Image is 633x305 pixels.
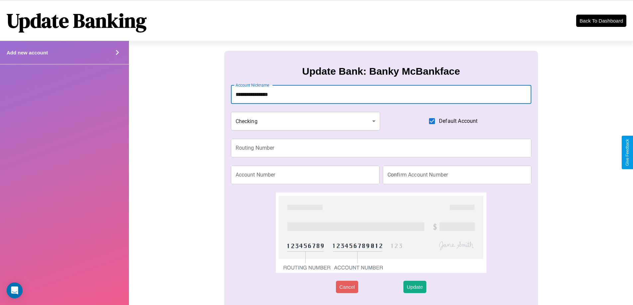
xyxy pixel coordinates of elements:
h3: Update Bank: Banky McBankface [302,66,460,77]
div: Give Feedback [625,139,630,166]
span: Default Account [439,117,477,125]
img: check [276,192,486,273]
button: Update [403,281,426,293]
h4: Add new account [7,50,48,55]
div: Open Intercom Messenger [7,282,23,298]
div: Checking [231,112,380,130]
h1: Update Banking [7,7,147,34]
button: Back To Dashboard [576,15,626,27]
label: Account Nickname [236,82,269,88]
button: Cancel [336,281,358,293]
